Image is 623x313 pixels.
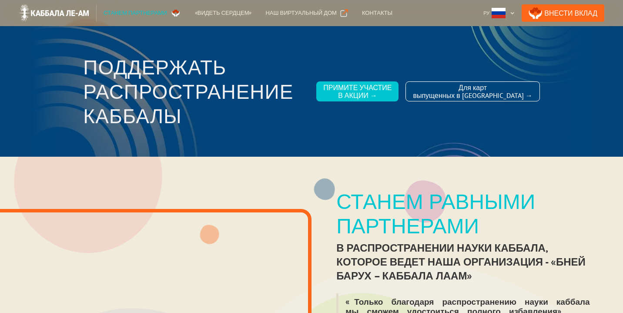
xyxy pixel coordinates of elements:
div: Ру [483,9,489,17]
div: Контакты [362,9,392,17]
a: Примите участиев акции → [316,81,399,101]
h3: Поддержать распространение каббалы [83,55,309,128]
a: Наш виртуальный дом [258,4,355,22]
a: «Видеть сердцем» [188,4,259,22]
div: Наш виртуальный дом [265,9,336,17]
div: Ру [480,4,518,22]
div: Станем равными партнерами [336,189,598,238]
div: «Видеть сердцем» [195,9,252,17]
a: Станем партнерами [97,4,188,22]
div: Для карт выпущенных в [GEOGRAPHIC_DATA] → [413,84,532,99]
div: Примите участие в акции → [323,84,392,99]
div: в распространении науки каббала, которое ведет наша организация - «Бней Барух – Каббала лаАм» [336,241,598,283]
a: Контакты [355,4,399,22]
a: Для картвыпущенных в [GEOGRAPHIC_DATA] → [405,81,539,101]
a: Внести Вклад [522,4,604,22]
div: Станем партнерами [104,9,167,17]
